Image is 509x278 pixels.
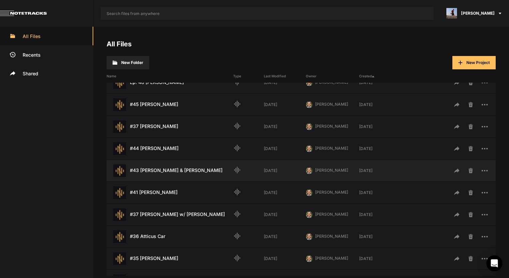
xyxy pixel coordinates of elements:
[359,74,401,79] div: Created
[359,80,401,86] div: [DATE]
[264,74,306,79] div: Last Modified
[306,255,312,262] img: 424769395311cb87e8bb3f69157a6d24
[233,254,241,262] mat-icon: Audio
[461,10,495,16] span: [PERSON_NAME]
[306,101,312,108] img: 424769395311cb87e8bb3f69157a6d24
[233,74,264,79] div: Type
[264,102,306,108] div: [DATE]
[315,190,348,195] span: [PERSON_NAME]
[315,212,348,217] span: [PERSON_NAME]
[107,230,233,243] div: #36 Atticus Car
[113,230,126,243] img: star-track.png
[113,186,126,199] img: star-track.png
[101,7,434,20] input: Search files from anywhere
[233,122,241,130] mat-icon: Audio
[113,142,126,155] img: star-track.png
[359,168,401,174] div: [DATE]
[452,56,496,69] button: New Project
[315,256,348,261] span: [PERSON_NAME]
[107,186,233,199] div: #41 [PERSON_NAME]
[359,190,401,196] div: [DATE]
[107,120,233,133] div: #37 [PERSON_NAME]
[107,76,233,89] div: Ep. 48 [PERSON_NAME]
[264,80,306,86] div: [DATE]
[233,144,241,152] mat-icon: Audio
[107,56,149,69] button: New Folder
[315,146,348,151] span: [PERSON_NAME]
[233,188,241,196] mat-icon: Audio
[466,60,490,65] span: New Project
[264,212,306,218] div: [DATE]
[113,98,126,111] img: star-track.png
[233,210,241,218] mat-icon: Audio
[359,124,401,130] div: [DATE]
[306,79,312,86] img: 424769395311cb87e8bb3f69157a6d24
[359,212,401,218] div: [DATE]
[264,124,306,130] div: [DATE]
[315,168,348,173] span: [PERSON_NAME]
[107,40,132,48] a: All Files
[107,208,233,221] div: #37 [PERSON_NAME] w/ [PERSON_NAME]
[107,142,233,155] div: #44 [PERSON_NAME]
[264,256,306,262] div: [DATE]
[107,164,233,177] div: #43 [PERSON_NAME] & [PERSON_NAME]
[306,233,312,240] img: 424769395311cb87e8bb3f69157a6d24
[264,234,306,240] div: [DATE]
[315,124,348,129] span: [PERSON_NAME]
[359,234,401,240] div: [DATE]
[486,255,502,271] div: Open Intercom Messenger
[233,232,241,240] mat-icon: Audio
[233,100,241,108] mat-icon: Audio
[359,102,401,108] div: [DATE]
[315,234,348,239] span: [PERSON_NAME]
[113,208,126,221] img: star-track.png
[306,167,312,174] img: 424769395311cb87e8bb3f69157a6d24
[113,252,126,265] img: star-track.png
[359,256,401,262] div: [DATE]
[264,146,306,152] div: [DATE]
[306,189,312,196] img: 424769395311cb87e8bb3f69157a6d24
[306,74,359,79] div: Owner
[107,98,233,111] div: #45 [PERSON_NAME]
[107,252,233,265] div: #35 [PERSON_NAME]
[264,190,306,196] div: [DATE]
[233,166,241,174] mat-icon: Audio
[113,120,126,133] img: star-track.png
[113,76,126,89] img: star-track.png
[446,8,457,19] img: ACg8ocJ5zrP0c3SJl5dKscm-Goe6koz8A9fWD7dpguHuX8DX5VIxymM=s96-c
[306,211,312,218] img: 424769395311cb87e8bb3f69157a6d24
[107,74,233,79] div: Name
[264,168,306,174] div: [DATE]
[306,123,312,130] img: 424769395311cb87e8bb3f69157a6d24
[359,146,401,152] div: [DATE]
[113,164,126,177] img: star-track.png
[315,102,348,107] span: [PERSON_NAME]
[306,145,312,152] img: 424769395311cb87e8bb3f69157a6d24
